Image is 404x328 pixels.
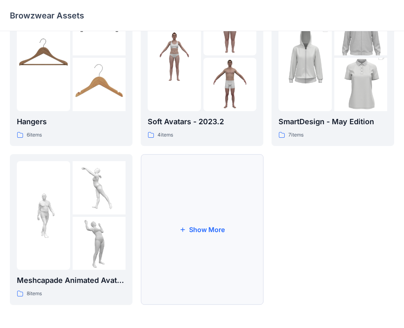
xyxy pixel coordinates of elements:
[73,161,126,214] img: folder 2
[17,189,70,242] img: folder 1
[73,217,126,270] img: folder 3
[17,30,70,83] img: folder 1
[157,131,173,139] p: 4 items
[17,275,126,286] p: Meshcapade Animated Avatars
[27,289,42,298] p: 8 items
[73,58,126,111] img: folder 3
[278,116,387,128] p: SmartDesign - May Edition
[148,30,201,83] img: folder 1
[10,154,132,305] a: folder 1folder 2folder 3Meshcapade Animated Avatars8items
[27,131,42,139] p: 6 items
[288,131,304,139] p: 7 items
[203,58,257,111] img: folder 3
[17,116,126,128] p: Hangers
[10,10,84,21] p: Browzwear Assets
[141,154,263,305] button: Show More
[148,116,256,128] p: Soft Avatars - 2023.2
[278,17,332,96] img: folder 1
[334,45,388,124] img: folder 3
